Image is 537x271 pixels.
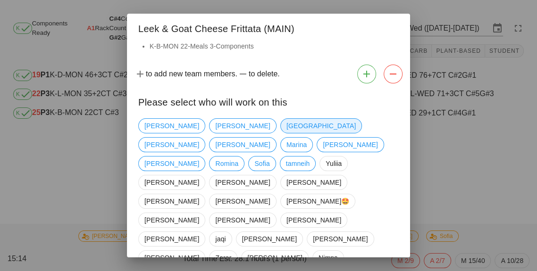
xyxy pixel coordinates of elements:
[144,251,199,265] span: [PERSON_NAME]
[323,138,378,152] span: [PERSON_NAME]
[286,156,310,171] span: tamneih
[215,138,270,152] span: [PERSON_NAME]
[286,119,356,133] span: [GEOGRAPHIC_DATA]
[127,14,410,41] div: Leek & Goat Cheese Frittata (MAIN)
[127,87,410,115] div: Please select who will work on this
[215,232,226,246] span: jaqi
[150,41,399,51] li: K-B-MON 22-Meals 3-Components
[144,213,199,227] span: [PERSON_NAME]
[144,175,199,189] span: [PERSON_NAME]
[286,194,350,208] span: [PERSON_NAME]🤩
[127,61,410,87] div: to add new team members. to delete.
[286,175,341,189] span: [PERSON_NAME]
[144,156,199,171] span: [PERSON_NAME]
[286,213,341,227] span: [PERSON_NAME]
[242,232,297,246] span: [PERSON_NAME]
[215,194,270,208] span: [PERSON_NAME]
[215,251,231,265] span: Zarar
[319,251,338,265] span: Nimna
[254,156,269,171] span: Sofia
[144,194,199,208] span: [PERSON_NAME]
[215,213,270,227] span: [PERSON_NAME]
[326,156,342,171] span: Yuliia
[144,232,199,246] span: [PERSON_NAME]
[215,175,270,189] span: [PERSON_NAME]
[313,232,368,246] span: [PERSON_NAME]
[144,119,199,133] span: [PERSON_NAME]
[144,138,199,152] span: [PERSON_NAME]
[286,138,307,152] span: Marina
[215,119,270,133] span: [PERSON_NAME]
[247,251,302,265] span: [PERSON_NAME]
[215,156,238,171] span: Romina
